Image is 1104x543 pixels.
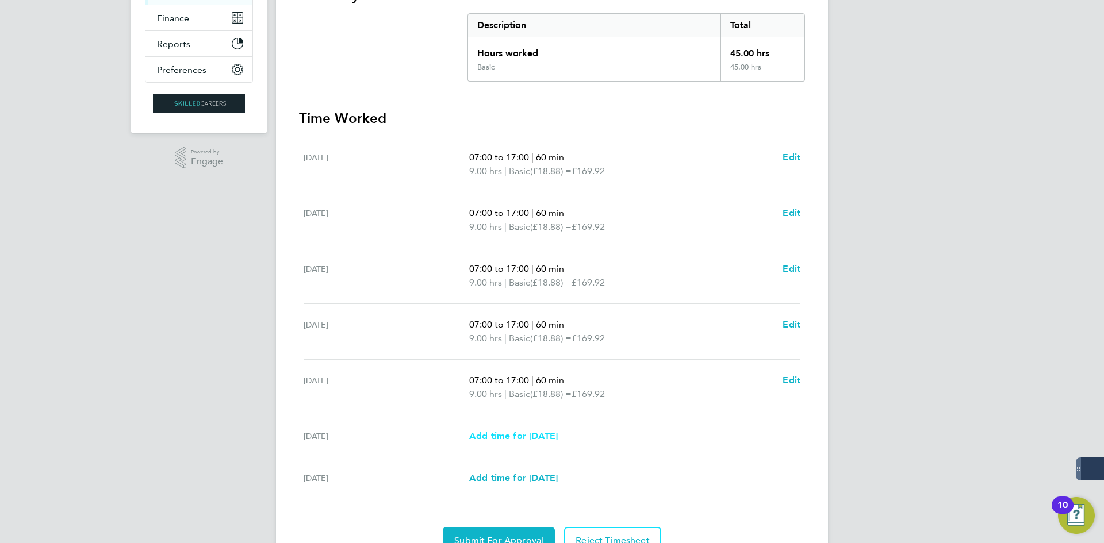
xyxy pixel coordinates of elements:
span: (£18.88) = [530,333,572,344]
span: 07:00 to 17:00 [469,375,529,386]
div: [DATE] [304,206,469,234]
span: Finance [157,13,189,24]
span: 60 min [536,263,564,274]
a: Edit [783,318,800,332]
div: Basic [477,63,494,72]
span: | [504,165,507,176]
div: [DATE] [304,471,469,485]
div: [DATE] [304,429,469,443]
span: 9.00 hrs [469,221,502,232]
span: (£18.88) = [530,221,572,232]
span: | [531,207,534,218]
h3: Time Worked [299,109,805,128]
span: 9.00 hrs [469,277,502,288]
div: Total [720,14,804,37]
div: Hours worked [468,37,720,63]
div: 45.00 hrs [720,63,804,81]
img: skilledcareers-logo-retina.png [153,94,245,113]
span: Basic [509,276,530,290]
a: Powered byEngage [175,147,224,169]
span: 60 min [536,375,564,386]
span: Edit [783,152,800,163]
span: £169.92 [572,221,605,232]
span: £169.92 [572,165,605,176]
span: | [504,221,507,232]
span: Add time for [DATE] [469,472,558,483]
span: Add time for [DATE] [469,430,558,441]
div: [DATE] [304,318,469,345]
button: Preferences [145,57,252,82]
span: Edit [783,319,800,330]
span: 60 min [536,319,564,330]
span: (£18.88) = [530,277,572,288]
span: Edit [783,207,800,218]
a: Add time for [DATE] [469,471,558,485]
span: Powered by [191,147,223,157]
span: | [531,319,534,330]
span: 9.00 hrs [469,165,502,176]
button: Reports [145,31,252,56]
div: 10 [1057,505,1068,520]
div: Description [468,14,720,37]
span: Edit [783,375,800,386]
a: Edit [783,151,800,164]
span: Preferences [157,64,206,75]
span: | [531,152,534,163]
span: £169.92 [572,277,605,288]
span: Basic [509,332,530,345]
span: Basic [509,164,530,178]
span: (£18.88) = [530,165,572,176]
span: 9.00 hrs [469,388,502,399]
a: Edit [783,373,800,387]
div: [DATE] [304,151,469,178]
span: | [504,277,507,288]
div: 45.00 hrs [720,37,804,63]
span: (£18.88) = [530,388,572,399]
button: Finance [145,5,252,30]
span: 9.00 hrs [469,333,502,344]
div: [DATE] [304,373,469,401]
a: Edit [783,206,800,220]
span: Basic [509,220,530,234]
a: Go to home page [145,94,253,113]
span: 07:00 to 17:00 [469,207,529,218]
span: 60 min [536,152,564,163]
a: Add time for [DATE] [469,429,558,443]
span: | [531,263,534,274]
span: 07:00 to 17:00 [469,263,529,274]
span: 07:00 to 17:00 [469,152,529,163]
a: Edit [783,262,800,276]
span: Reports [157,38,190,49]
span: Engage [191,157,223,167]
span: | [504,333,507,344]
span: | [531,375,534,386]
button: Open Resource Center, 10 new notifications [1058,497,1095,534]
div: [DATE] [304,262,469,290]
span: Basic [509,387,530,401]
span: Edit [783,263,800,274]
span: £169.92 [572,388,605,399]
span: £169.92 [572,333,605,344]
div: Summary [467,13,805,82]
span: 60 min [536,207,564,218]
span: 07:00 to 17:00 [469,319,529,330]
span: | [504,388,507,399]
